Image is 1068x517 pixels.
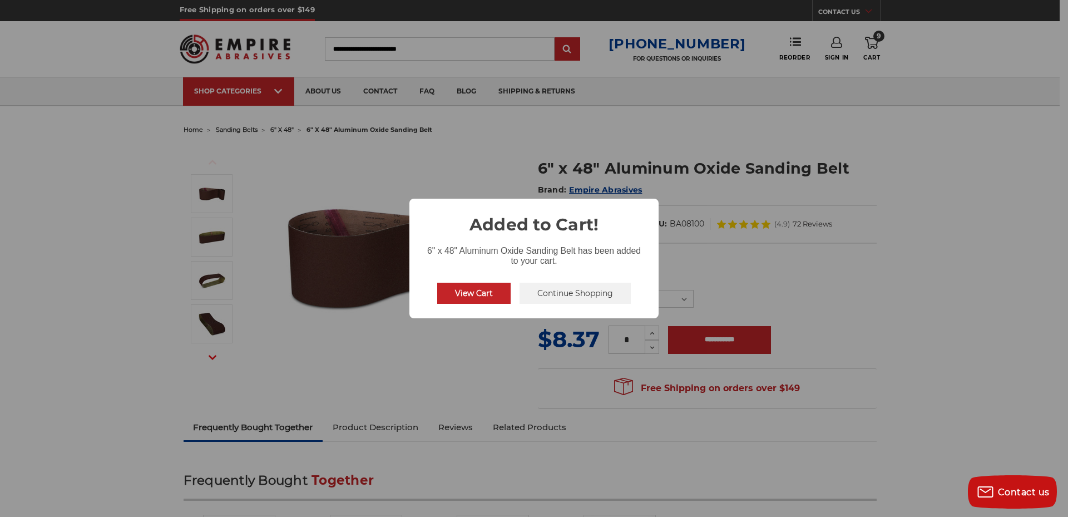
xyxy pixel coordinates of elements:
[520,283,631,304] button: Continue Shopping
[409,237,659,268] div: 6" x 48" Aluminum Oxide Sanding Belt has been added to your cart.
[409,199,659,237] h2: Added to Cart!
[998,487,1050,498] span: Contact us
[968,475,1057,509] button: Contact us
[437,283,511,304] button: View Cart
